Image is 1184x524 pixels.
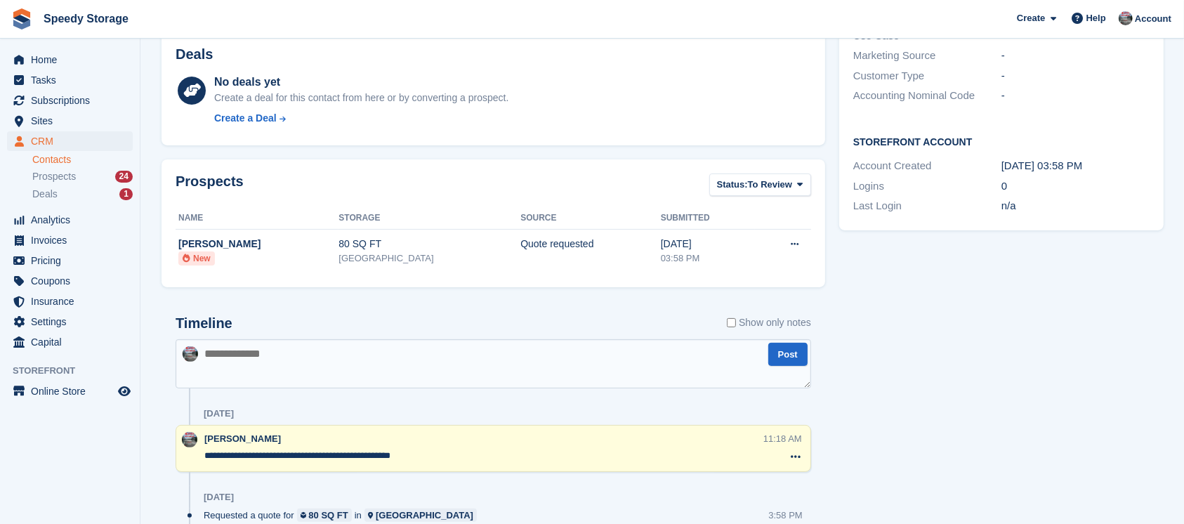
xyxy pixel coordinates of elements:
[32,187,133,202] a: Deals 1
[214,111,508,126] a: Create a Deal
[214,91,508,105] div: Create a deal for this contact from here or by converting a prospect.
[178,237,338,251] div: [PERSON_NAME]
[709,173,811,197] button: Status: To Review
[768,343,808,366] button: Post
[176,173,244,199] h2: Prospects
[7,230,133,250] a: menu
[31,131,115,151] span: CRM
[853,158,1001,174] div: Account Created
[853,88,1001,104] div: Accounting Nominal Code
[11,8,32,30] img: stora-icon-8386f47178a22dfd0bd8f6a31ec36ba5ce8667c1dd55bd0f319d3a0aa187defe.svg
[661,251,755,266] div: 03:58 PM
[32,188,58,201] span: Deals
[116,383,133,400] a: Preview store
[182,432,197,447] img: Dan Jackson
[1119,11,1133,25] img: Dan Jackson
[376,509,473,522] div: [GEOGRAPHIC_DATA]
[38,7,134,30] a: Speedy Storage
[661,207,755,230] th: Submitted
[7,70,133,90] a: menu
[119,188,133,200] div: 1
[853,68,1001,84] div: Customer Type
[338,207,520,230] th: Storage
[31,50,115,70] span: Home
[7,332,133,352] a: menu
[7,312,133,332] a: menu
[717,178,748,192] span: Status:
[31,312,115,332] span: Settings
[32,169,133,184] a: Prospects 24
[364,509,477,522] a: [GEOGRAPHIC_DATA]
[204,433,281,444] span: [PERSON_NAME]
[31,332,115,352] span: Capital
[7,292,133,311] a: menu
[853,134,1150,148] h2: Storefront Account
[1001,158,1150,174] div: [DATE] 03:58 PM
[7,131,133,151] a: menu
[308,509,348,522] div: 80 SQ FT
[204,509,484,522] div: Requested a quote for in
[853,48,1001,64] div: Marketing Source
[31,210,115,230] span: Analytics
[520,207,661,230] th: Source
[31,251,115,270] span: Pricing
[204,408,234,419] div: [DATE]
[7,210,133,230] a: menu
[31,271,115,291] span: Coupons
[727,315,736,330] input: Show only notes
[1001,88,1150,104] div: -
[1001,68,1150,84] div: -
[13,364,140,378] span: Storefront
[31,111,115,131] span: Sites
[297,509,352,522] a: 80 SQ FT
[338,251,520,266] div: [GEOGRAPHIC_DATA]
[178,251,215,266] li: New
[32,153,133,166] a: Contacts
[115,171,133,183] div: 24
[1086,11,1106,25] span: Help
[214,111,277,126] div: Create a Deal
[31,230,115,250] span: Invoices
[338,237,520,251] div: 80 SQ FT
[1017,11,1045,25] span: Create
[7,251,133,270] a: menu
[31,292,115,311] span: Insurance
[1001,178,1150,195] div: 0
[183,346,198,362] img: Dan Jackson
[7,381,133,401] a: menu
[7,50,133,70] a: menu
[853,198,1001,214] div: Last Login
[176,46,213,63] h2: Deals
[748,178,792,192] span: To Review
[7,111,133,131] a: menu
[1001,198,1150,214] div: n/a
[31,381,115,401] span: Online Store
[520,237,661,251] div: Quote requested
[853,178,1001,195] div: Logins
[1001,48,1150,64] div: -
[204,492,234,503] div: [DATE]
[1135,12,1171,26] span: Account
[176,207,338,230] th: Name
[176,315,232,332] h2: Timeline
[32,170,76,183] span: Prospects
[31,91,115,110] span: Subscriptions
[661,237,755,251] div: [DATE]
[768,509,802,522] div: 3:58 PM
[727,315,811,330] label: Show only notes
[7,271,133,291] a: menu
[214,74,508,91] div: No deals yet
[31,70,115,90] span: Tasks
[763,432,802,445] div: 11:18 AM
[7,91,133,110] a: menu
